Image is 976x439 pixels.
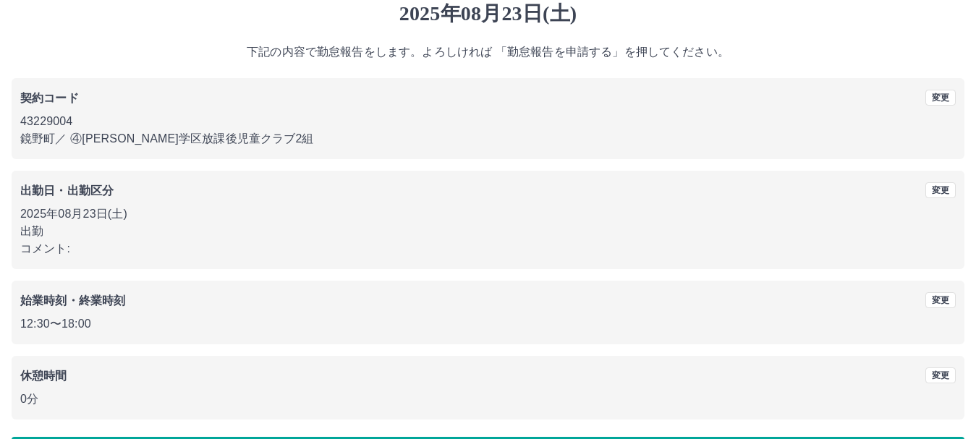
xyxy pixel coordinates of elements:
b: 契約コード [20,92,79,104]
button: 変更 [925,90,956,106]
p: コメント: [20,240,956,257]
p: 12:30 〜 18:00 [20,315,956,333]
button: 変更 [925,367,956,383]
p: 43229004 [20,113,956,130]
b: 休憩時間 [20,370,67,382]
b: 出勤日・出勤区分 [20,184,114,197]
p: 0分 [20,391,956,408]
p: 鏡野町 ／ ④[PERSON_NAME]学区放課後児童クラブ2組 [20,130,956,148]
b: 始業時刻・終業時刻 [20,294,125,307]
button: 変更 [925,182,956,198]
p: 出勤 [20,223,956,240]
button: 変更 [925,292,956,308]
p: 下記の内容で勤怠報告をします。よろしければ 「勤怠報告を申請する」を押してください。 [12,43,964,61]
p: 2025年08月23日(土) [20,205,956,223]
h1: 2025年08月23日(土) [12,1,964,26]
